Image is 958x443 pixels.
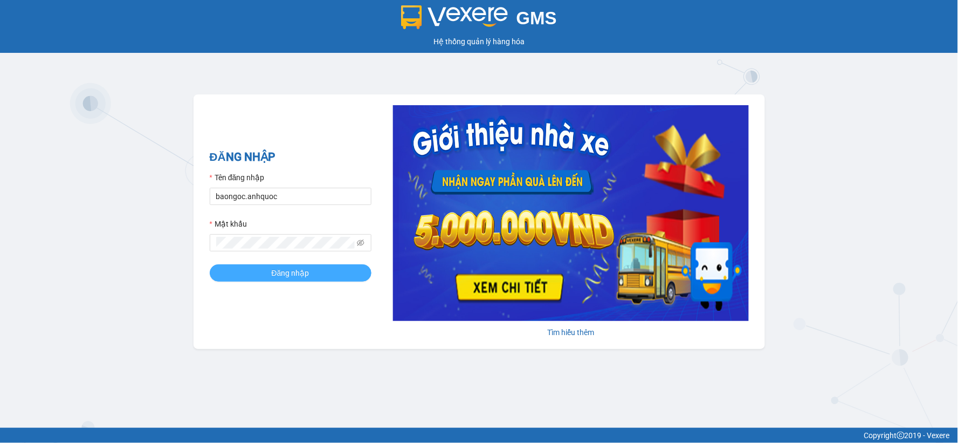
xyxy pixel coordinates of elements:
label: Mật khẩu [210,218,247,230]
div: Hệ thống quản lý hàng hóa [3,36,955,47]
span: Đăng nhập [272,267,309,279]
label: Tên đăng nhập [210,172,265,183]
input: Tên đăng nhập [210,188,371,205]
span: copyright [897,432,905,439]
div: Copyright 2019 - Vexere [8,430,950,441]
span: eye-invisible [357,239,364,247]
h2: ĐĂNG NHẬP [210,148,371,166]
input: Mật khẩu [216,237,355,249]
img: banner-0 [393,105,749,321]
span: GMS [516,8,557,28]
img: logo 2 [401,5,508,29]
button: Đăng nhập [210,264,371,282]
a: GMS [401,16,557,25]
div: Tìm hiểu thêm [393,326,749,338]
